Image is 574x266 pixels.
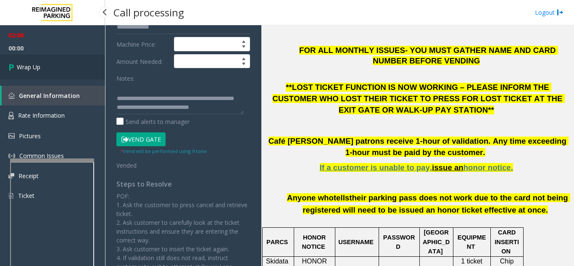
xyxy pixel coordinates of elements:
span: tells [334,193,349,202]
span: FOR ALL MONTHLY ISSUES- YOU MUST GATHER NAME AND CARD NUMBER BEFORE VENDING [299,46,558,65]
span: USERNAME [338,239,374,245]
img: logout [557,8,563,17]
img: 'icon' [8,173,14,179]
span: If a customer is unable to pay, [320,163,432,172]
span: Rate Information [18,111,65,119]
span: Wrap Up [17,63,40,71]
span: Anyone who [287,193,334,202]
span: T [471,243,475,250]
a: Logout [535,8,563,17]
span: Skidata [266,258,288,265]
span: PASSWORD [383,234,415,250]
span: PARCS [266,239,288,245]
label: Send alerts to manager [116,117,190,126]
a: honor notice. [463,165,513,171]
h4: Steps to Resolve [116,180,250,188]
span: HONOR NOTICE [302,234,327,250]
span: CARD INSERTION [495,229,519,255]
span: Vended [116,161,137,169]
img: 'icon' [8,153,15,159]
span: EQUIPMEN [458,234,486,250]
span: **LOST TICKET FUNCTION IS NOW WORKING – PLEASE INFORM THE CUSTOMER WHO LOST THEIR TICKET TO PRESS... [272,83,564,114]
img: 'icon' [8,92,15,99]
img: 'icon' [8,133,15,139]
span: General Information [19,92,80,100]
img: 'icon' [8,112,14,119]
label: Machine Price: [114,37,172,51]
button: Vend Gate [116,132,166,147]
a: If a customer is unable to pay, [320,165,432,171]
span: issue an [432,163,463,172]
span: honor notice. [463,163,513,172]
span: Pictures [19,132,41,140]
span: [GEOGRAPHIC_DATA] [423,229,450,255]
h3: Call processing [109,2,188,23]
span: Increase value [238,37,250,44]
label: Amount Needed: [114,54,172,68]
span: Decrease value [238,61,250,68]
span: Common Issues [19,152,64,160]
span: Decrease value [238,44,250,51]
label: Notes: [116,71,134,83]
span: Café [PERSON_NAME] patrons receive 1-hour of validation. Any time exceeding 1-hour must be paid b... [269,137,569,157]
small: Vend will be performed using 9 tone [121,148,207,154]
span: their parking pass does not work due to the card not being registered will need to be issued an h... [303,193,570,214]
a: General Information [2,86,105,105]
span: Increase value [238,55,250,61]
img: 'icon' [8,192,14,200]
